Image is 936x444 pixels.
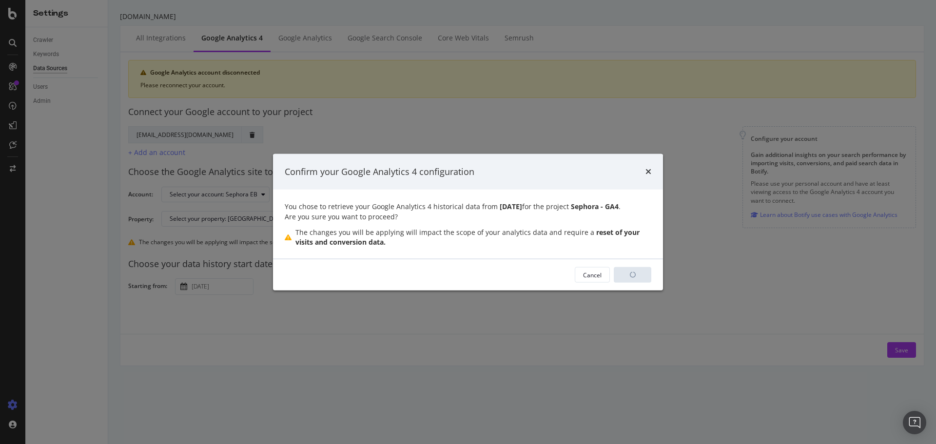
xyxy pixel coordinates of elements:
[583,270,602,279] div: Cancel
[571,202,619,211] strong: Sephora - GA4
[903,411,926,434] div: Open Intercom Messenger
[285,201,651,222] div: You chose to retrieve your Google Analytics 4 historical data from for the project . Are you sure...
[295,228,651,247] div: The changes you will be applying will impact the scope of your analytics data and require a
[575,267,610,283] button: Cancel
[498,202,522,211] strong: [DATE]
[295,228,640,247] strong: reset of your visits and conversion data.
[645,165,651,178] div: times
[273,154,663,290] div: modal
[285,165,474,178] div: Confirm your Google Analytics 4 configuration
[614,267,651,283] div: loading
